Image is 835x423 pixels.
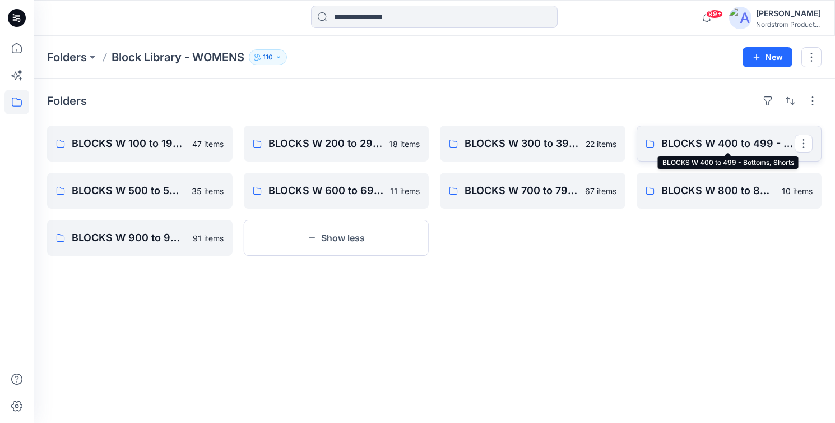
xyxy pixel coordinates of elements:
[244,173,429,209] a: BLOCKS W 600 to 699 - Robes, [GEOGRAPHIC_DATA]11 items
[440,173,625,209] a: BLOCKS W 700 to 799 - Dresses, Cami's, Gowns, Chemise67 items
[47,49,87,65] a: Folders
[268,183,384,199] p: BLOCKS W 600 to 699 - Robes, [GEOGRAPHIC_DATA]
[72,230,186,246] p: BLOCKS W 900 to 999 - Knit Cut & Sew Tops
[440,126,625,162] a: BLOCKS W 300 to 399 - Jackets, Blazers, Outerwear, Sportscoat, Vest22 items
[585,185,616,197] p: 67 items
[193,232,224,244] p: 91 items
[244,220,429,256] button: Show less
[390,185,420,197] p: 11 items
[756,20,821,29] div: Nordstrom Product...
[389,138,420,150] p: 18 items
[72,136,185,151] p: BLOCKS W 100 to 199 - Woven Tops, Shirts, PJ Tops
[782,185,813,197] p: 10 items
[743,47,792,67] button: New
[112,49,244,65] p: Block Library - WOMENS
[244,126,429,162] a: BLOCKS W 200 to 299 - Skirts, skorts, 1/2 Slip, Full Slip18 items
[465,136,579,151] p: BLOCKS W 300 to 399 - Jackets, Blazers, Outerwear, Sportscoat, Vest
[47,94,87,108] h4: Folders
[661,183,776,199] p: BLOCKS W 800 to 899 - Panty & Swim Bottoms
[47,220,233,256] a: BLOCKS W 900 to 999 - Knit Cut & Sew Tops91 items
[263,51,273,63] p: 110
[637,126,822,162] a: BLOCKS W 400 to 499 - Bottoms, Shorts
[637,173,822,209] a: BLOCKS W 800 to 899 - Panty & Swim Bottoms10 items
[72,183,185,199] p: BLOCKS W 500 to 599 - 1 pc Swim, Bodysuits, Jumpsuits, Bras, Teddies, Onesies, Swim Top
[706,10,723,19] span: 99+
[729,7,751,29] img: avatar
[47,126,233,162] a: BLOCKS W 100 to 199 - Woven Tops, Shirts, PJ Tops47 items
[192,185,224,197] p: 35 items
[268,136,383,151] p: BLOCKS W 200 to 299 - Skirts, skorts, 1/2 Slip, Full Slip
[756,7,821,20] div: [PERSON_NAME]
[465,183,578,199] p: BLOCKS W 700 to 799 - Dresses, Cami's, Gowns, Chemise
[586,138,616,150] p: 22 items
[661,136,795,151] p: BLOCKS W 400 to 499 - Bottoms, Shorts
[47,173,233,209] a: BLOCKS W 500 to 599 - 1 pc Swim, Bodysuits, Jumpsuits, Bras, Teddies, Onesies, Swim Top35 items
[192,138,224,150] p: 47 items
[249,49,287,65] button: 110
